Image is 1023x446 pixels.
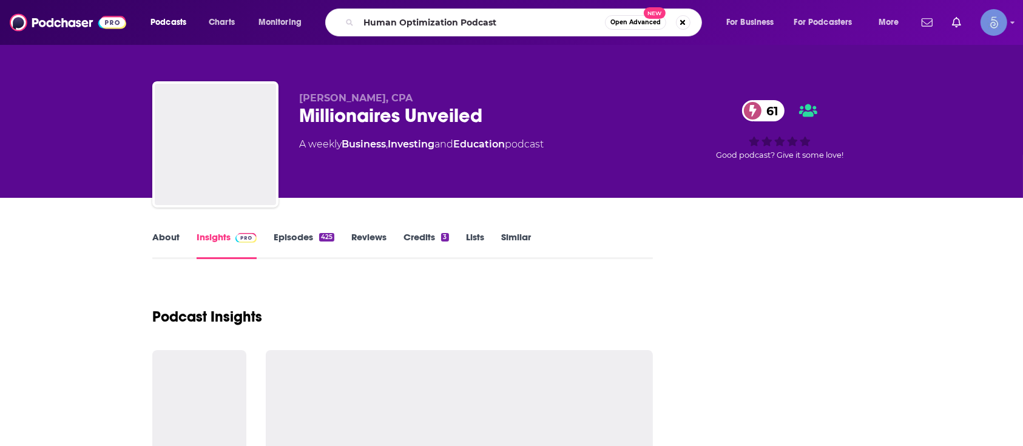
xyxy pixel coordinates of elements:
span: , [386,138,388,150]
div: 425 [319,233,334,242]
a: 61 [742,100,785,121]
button: open menu [870,13,914,32]
img: Podchaser Pro [235,233,257,243]
button: Show profile menu [981,9,1007,36]
a: Episodes425 [274,231,334,259]
a: Reviews [351,231,387,259]
span: and [434,138,453,150]
span: Monitoring [258,14,302,31]
img: User Profile [981,9,1007,36]
button: open menu [786,13,870,32]
a: InsightsPodchaser Pro [197,231,257,259]
a: Show notifications dropdown [917,12,937,33]
div: Search podcasts, credits, & more... [337,8,714,36]
span: Good podcast? Give it some love! [716,150,843,160]
a: Education [453,138,505,150]
a: About [152,231,180,259]
span: New [644,7,666,19]
span: 61 [754,100,785,121]
span: For Business [726,14,774,31]
button: open menu [718,13,789,32]
a: Show notifications dropdown [947,12,966,33]
h1: Podcast Insights [152,308,262,326]
span: More [879,14,899,31]
img: Podchaser - Follow, Share and Rate Podcasts [10,11,126,34]
a: Business [342,138,386,150]
a: Similar [501,231,531,259]
a: Credits3 [403,231,448,259]
button: open menu [142,13,202,32]
a: Lists [466,231,484,259]
button: open menu [250,13,317,32]
a: Charts [201,13,242,32]
div: 61Good podcast? Give it some love! [689,92,871,167]
div: A weekly podcast [299,137,544,152]
span: Podcasts [150,14,186,31]
span: [PERSON_NAME], CPA [299,92,413,104]
div: 3 [441,233,448,242]
a: Investing [388,138,434,150]
span: Charts [209,14,235,31]
span: For Podcasters [794,14,852,31]
span: Open Advanced [610,19,661,25]
span: Logged in as Spiral5-G1 [981,9,1007,36]
button: Open AdvancedNew [605,15,666,30]
input: Search podcasts, credits, & more... [359,13,605,32]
